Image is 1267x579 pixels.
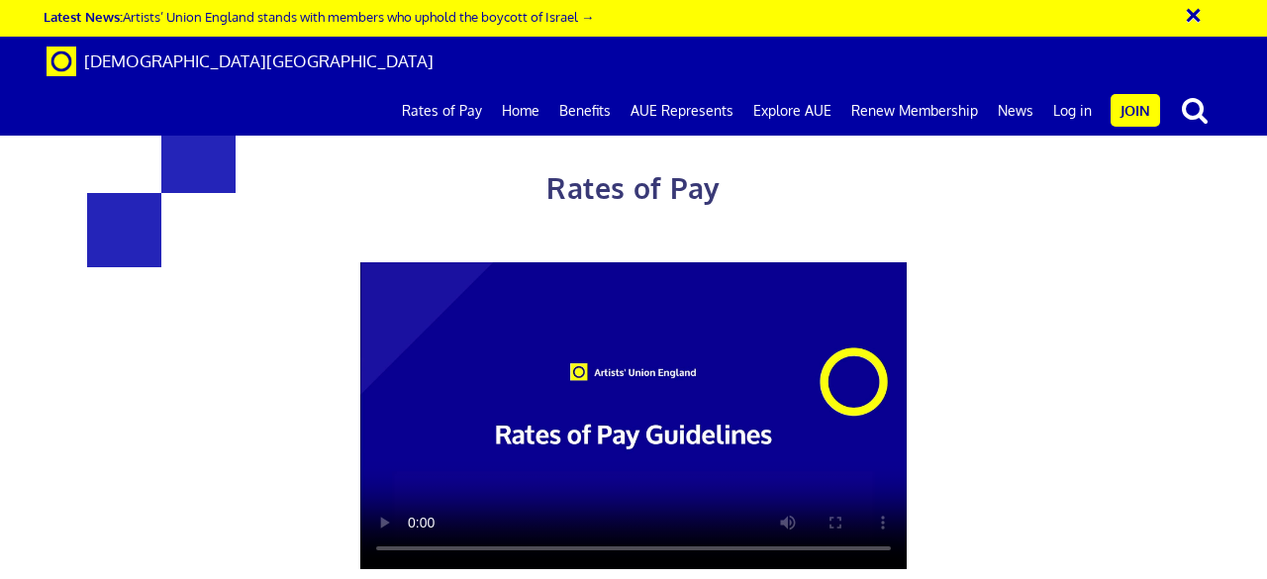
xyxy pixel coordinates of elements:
[549,86,621,136] a: Benefits
[492,86,549,136] a: Home
[84,50,434,71] span: [DEMOGRAPHIC_DATA][GEOGRAPHIC_DATA]
[988,86,1043,136] a: News
[621,86,743,136] a: AUE Represents
[44,8,123,25] strong: Latest News:
[392,86,492,136] a: Rates of Pay
[1164,89,1225,131] button: search
[1043,86,1102,136] a: Log in
[32,37,448,86] a: Brand [DEMOGRAPHIC_DATA][GEOGRAPHIC_DATA]
[1111,94,1160,127] a: Join
[743,86,841,136] a: Explore AUE
[546,170,720,206] span: Rates of Pay
[841,86,988,136] a: Renew Membership
[44,8,594,25] a: Latest News:Artists’ Union England stands with members who uphold the boycott of Israel →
